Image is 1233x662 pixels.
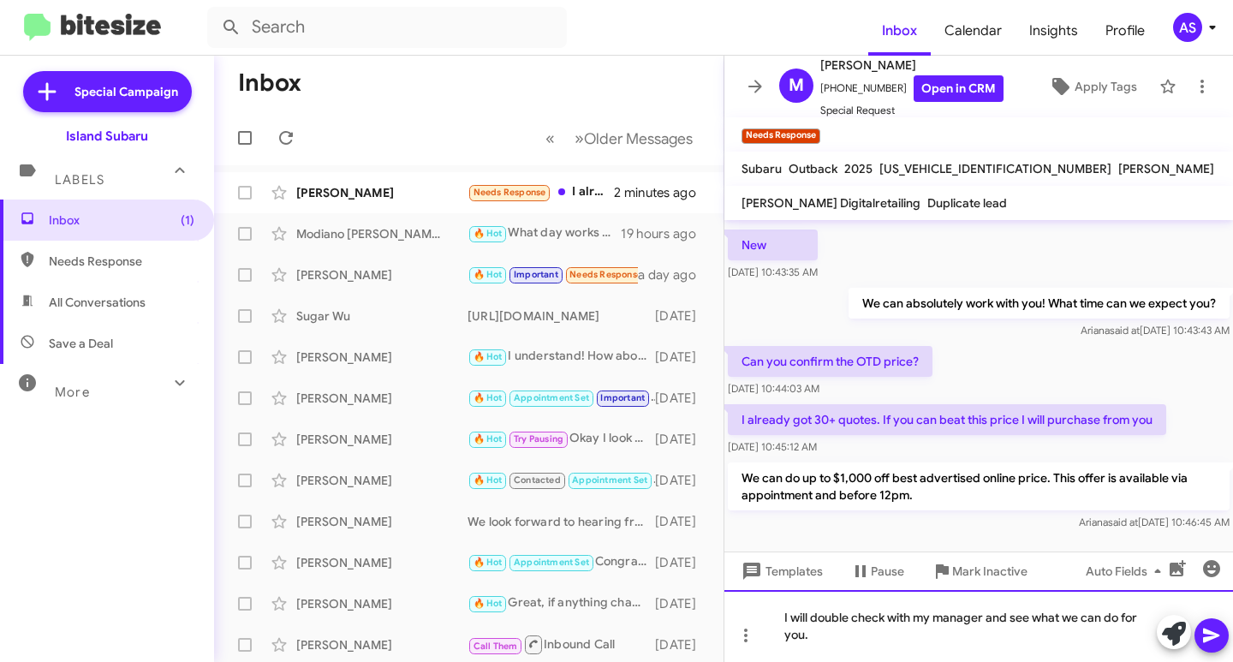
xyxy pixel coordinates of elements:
[66,128,148,145] div: Island Subaru
[1086,556,1168,587] span: Auto Fields
[514,269,558,280] span: Important
[474,351,503,362] span: 🔥 Hot
[468,388,655,408] div: Okay no problem! Whenever you are ready please feel free to reach out!
[1081,324,1230,337] span: Ariana [DATE] 10:43:43 AM
[849,288,1230,319] p: We can absolutely work with you! What time can we expect you?
[724,590,1233,662] div: I will double check with my manager and see what we can do for you.
[655,349,710,366] div: [DATE]
[468,307,655,325] div: [URL][DOMAIN_NAME]
[49,212,194,229] span: Inbox
[296,472,468,489] div: [PERSON_NAME]
[1033,71,1151,102] button: Apply Tags
[55,172,104,188] span: Labels
[728,230,818,260] p: New
[879,161,1111,176] span: [US_VEHICLE_IDENTIFICATION_NUMBER]
[1159,13,1214,42] button: AS
[296,266,468,283] div: [PERSON_NAME]
[474,392,503,403] span: 🔥 Hot
[655,390,710,407] div: [DATE]
[820,75,1004,102] span: [PHONE_NUMBER]
[621,225,710,242] div: 19 hours ago
[728,265,818,278] span: [DATE] 10:43:35 AM
[296,184,468,201] div: [PERSON_NAME]
[655,595,710,612] div: [DATE]
[474,598,503,609] span: 🔥 Hot
[474,269,503,280] span: 🔥 Hot
[238,69,301,97] h1: Inbox
[638,266,710,283] div: a day ago
[474,474,503,486] span: 🔥 Hot
[600,392,645,403] span: Important
[468,513,655,530] div: We look forward to hearing from you!
[871,556,904,587] span: Pause
[49,335,113,352] span: Save a Deal
[569,269,642,280] span: Needs Response
[728,440,817,453] span: [DATE] 10:45:12 AM
[1108,516,1138,528] span: said at
[724,556,837,587] button: Templates
[789,161,837,176] span: Outback
[1016,6,1092,56] span: Insights
[296,513,468,530] div: [PERSON_NAME]
[1072,556,1182,587] button: Auto Fields
[474,557,503,568] span: 🔥 Hot
[1075,71,1137,102] span: Apply Tags
[468,265,638,284] div: Thanks [PERSON_NAME]
[1092,6,1159,56] a: Profile
[474,641,518,652] span: Call Them
[535,121,565,156] button: Previous
[572,474,647,486] span: Appointment Set
[1118,161,1214,176] span: [PERSON_NAME]
[514,433,563,444] span: Try Pausing
[514,474,561,486] span: Contacted
[927,195,1007,211] span: Duplicate lead
[49,253,194,270] span: Needs Response
[820,55,1004,75] span: [PERSON_NAME]
[584,129,693,148] span: Older Messages
[296,636,468,653] div: [PERSON_NAME]
[837,556,918,587] button: Pause
[820,102,1004,119] span: Special Request
[655,513,710,530] div: [DATE]
[296,431,468,448] div: [PERSON_NAME]
[468,182,614,202] div: I already got 30+ quotes. If you can beat this price I will purchase from you
[23,71,192,112] a: Special Campaign
[468,347,655,367] div: I understand! How about we look at scheduling something in early October? Would that work for you?
[536,121,703,156] nav: Page navigation example
[655,472,710,489] div: [DATE]
[468,593,655,613] div: Great, if anything changes please feel free to reach out!
[931,6,1016,56] a: Calendar
[545,128,555,149] span: «
[1079,516,1230,528] span: Ariana [DATE] 10:46:45 AM
[468,634,655,655] div: Inbound Call
[474,433,503,444] span: 🔥 Hot
[655,307,710,325] div: [DATE]
[474,187,546,198] span: Needs Response
[474,228,503,239] span: 🔥 Hot
[564,121,703,156] button: Next
[844,161,873,176] span: 2025
[468,429,655,449] div: Okay I look forward to hearing from you! Have a great weekend.
[296,595,468,612] div: [PERSON_NAME]
[514,392,589,403] span: Appointment Set
[468,470,655,490] div: Awe, thanks !!!!
[614,184,710,201] div: 2 minutes ago
[914,75,1004,102] a: Open in CRM
[74,83,178,100] span: Special Campaign
[742,195,920,211] span: [PERSON_NAME] Digitalretailing
[468,552,655,572] div: Congratulations!
[296,307,468,325] div: Sugar Wu
[181,212,194,229] span: (1)
[575,128,584,149] span: »
[1110,324,1140,337] span: said at
[1173,13,1202,42] div: AS
[728,346,932,377] p: Can you confirm the OTD price?
[296,390,468,407] div: [PERSON_NAME]
[742,161,782,176] span: Subaru
[296,225,468,242] div: Modiano [PERSON_NAME]
[49,294,146,311] span: All Conversations
[296,554,468,571] div: [PERSON_NAME]
[514,557,589,568] span: Appointment Set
